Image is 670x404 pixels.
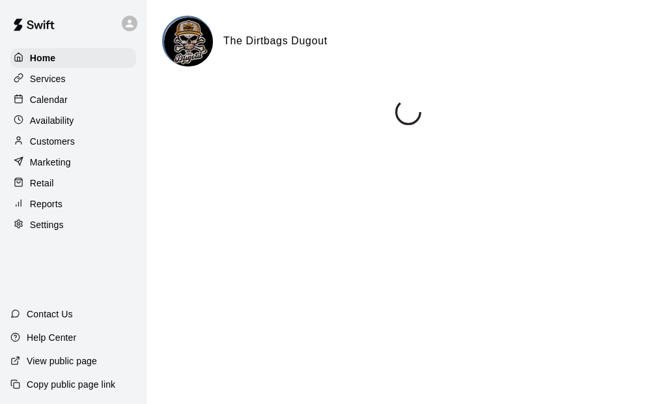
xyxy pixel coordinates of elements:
a: Reports [10,194,136,214]
p: Settings [30,218,64,231]
a: Customers [10,132,136,151]
p: View public page [27,354,97,368]
a: Availability [10,111,136,130]
p: Retail [30,177,54,190]
p: Help Center [27,331,76,344]
p: Calendar [30,93,68,106]
p: Contact Us [27,308,73,321]
p: Customers [30,135,75,148]
p: Copy public page link [27,378,115,391]
a: Marketing [10,152,136,172]
img: The Dirtbags Dugout logo [164,18,213,66]
h6: The Dirtbags Dugout [223,33,328,50]
a: Retail [10,173,136,193]
p: Availability [30,114,74,127]
p: Home [30,51,56,65]
a: Home [10,48,136,68]
a: Settings [10,215,136,235]
p: Marketing [30,156,71,169]
a: Services [10,69,136,89]
a: Calendar [10,90,136,109]
p: Services [30,72,66,85]
p: Reports [30,197,63,210]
